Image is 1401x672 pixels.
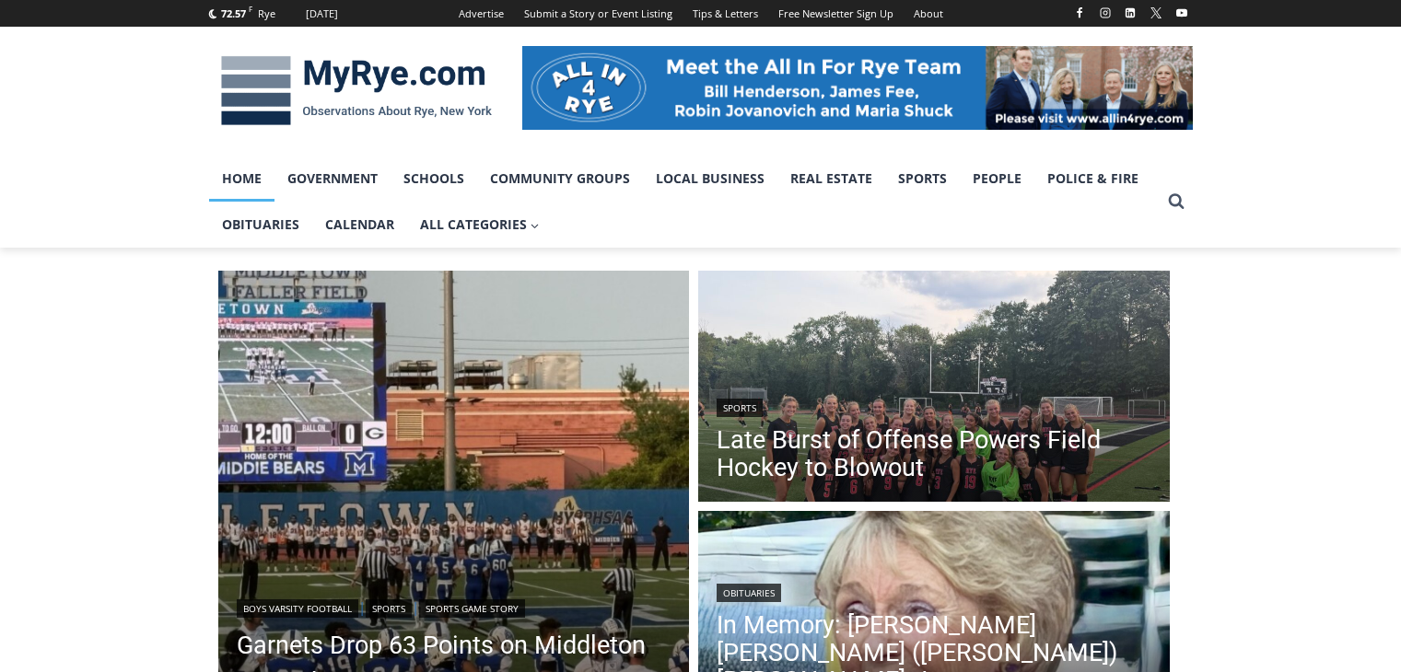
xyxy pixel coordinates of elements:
div: [DATE] [306,6,338,22]
img: All in for Rye [522,46,1193,129]
a: Sports [366,599,412,618]
span: 72.57 [221,6,246,20]
a: Obituaries [209,202,312,248]
a: Home [209,156,274,202]
div: Rye [258,6,275,22]
nav: Primary Navigation [209,156,1160,249]
a: Late Burst of Offense Powers Field Hockey to Blowout [717,426,1151,481]
a: YouTube [1171,2,1193,24]
a: Community Groups [477,156,643,202]
a: Facebook [1068,2,1091,24]
a: Police & Fire [1034,156,1151,202]
a: X [1145,2,1167,24]
img: MyRye.com [209,43,504,139]
a: Local Business [643,156,777,202]
a: Read More Late Burst of Offense Powers Field Hockey to Blowout [698,271,1170,506]
button: View Search Form [1160,185,1193,218]
a: Sports [885,156,960,202]
a: Real Estate [777,156,885,202]
a: All Categories [407,202,553,248]
a: Sports [717,399,763,417]
a: Instagram [1094,2,1116,24]
span: All Categories [420,214,540,235]
a: Linkedin [1119,2,1141,24]
a: Calendar [312,202,407,248]
a: People [960,156,1034,202]
a: Sports Game Story [419,599,525,618]
a: Boys Varsity Football [237,599,358,618]
img: (PHOTO: The 2025 Rye Varsity Field Hockey team after their win vs Ursuline on Friday, September 5... [698,271,1170,506]
span: F [249,4,252,14]
div: | | [237,596,671,618]
a: Obituaries [717,584,781,602]
a: Government [274,156,391,202]
a: Schools [391,156,477,202]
